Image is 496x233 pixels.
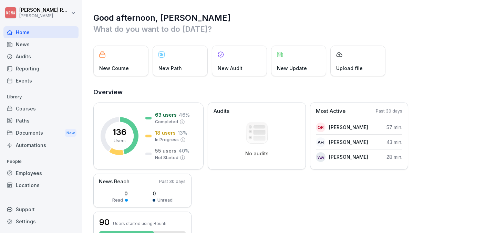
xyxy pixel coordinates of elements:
a: DocumentsNew [3,127,79,139]
p: 18 users [155,129,176,136]
p: No audits [245,151,269,157]
p: New Audit [218,65,242,72]
a: Automations [3,139,79,151]
p: 0 [112,190,128,197]
p: News Reach [99,178,130,186]
p: 63 users [155,111,177,118]
a: Paths [3,115,79,127]
p: Unread [157,197,173,203]
p: [PERSON_NAME] [19,13,70,18]
p: 28 min. [386,153,402,161]
a: News [3,38,79,50]
div: New [65,129,76,137]
p: New Path [158,65,182,72]
div: QR [316,123,325,132]
p: In Progress [155,137,179,143]
h2: Overview [93,87,486,97]
div: Documents [3,127,79,139]
a: Audits [3,50,79,62]
p: 43 min. [386,138,402,146]
p: Upload file [336,65,363,72]
p: Most Active [316,107,345,115]
p: Library [3,91,79,103]
p: Past 30 days [159,178,186,185]
p: 136 [113,128,126,136]
a: Events [3,75,79,87]
a: Courses [3,103,79,115]
a: Home [3,26,79,38]
p: Users [114,138,126,144]
p: Audits [214,107,229,115]
p: Completed [155,119,178,125]
p: Read [112,197,123,203]
p: 0 [153,190,173,197]
a: Settings [3,215,79,227]
p: New Update [277,65,307,72]
a: Reporting [3,62,79,75]
a: Locations [3,179,79,191]
p: 40 % [178,147,189,154]
h1: Good afternoon, [PERSON_NAME] [93,12,486,23]
p: Not Started [155,155,178,161]
h3: 90 [99,216,110,228]
p: People [3,156,79,167]
p: Past 30 days [376,108,402,114]
p: [PERSON_NAME] [329,138,368,146]
p: 57 min. [386,124,402,131]
p: Users started using Bounti [113,221,166,226]
p: 13 % [178,129,187,136]
p: [PERSON_NAME] Rondeux [19,7,70,13]
p: [PERSON_NAME] [329,124,368,131]
a: Employees [3,167,79,179]
p: 46 % [179,111,190,118]
div: Support [3,203,79,215]
p: What do you want to do [DATE]? [93,23,486,35]
p: [PERSON_NAME] [329,153,368,161]
p: New Course [99,65,129,72]
div: WA [316,152,325,162]
div: AH [316,137,325,147]
p: 55 users [155,147,176,154]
